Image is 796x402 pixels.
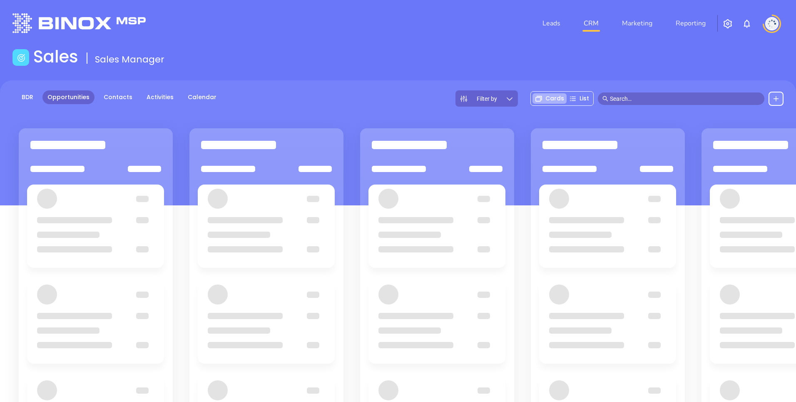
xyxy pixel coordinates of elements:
[619,15,656,32] a: Marketing
[610,94,760,103] input: Search…
[539,15,564,32] a: Leads
[183,90,221,104] a: Calendar
[99,90,137,104] a: Contacts
[580,15,602,32] a: CRM
[742,19,752,29] img: iconNotification
[765,17,779,30] img: user
[723,19,733,29] img: iconSetting
[42,90,95,104] a: Opportunities
[12,13,146,33] img: logo
[142,90,179,104] a: Activities
[602,96,608,102] span: search
[477,96,497,102] span: Filter by
[17,90,38,104] a: BDR
[33,47,78,67] h1: Sales
[672,15,709,32] a: Reporting
[580,94,589,103] span: List
[545,94,564,103] span: Cards
[95,53,164,66] span: Sales Manager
